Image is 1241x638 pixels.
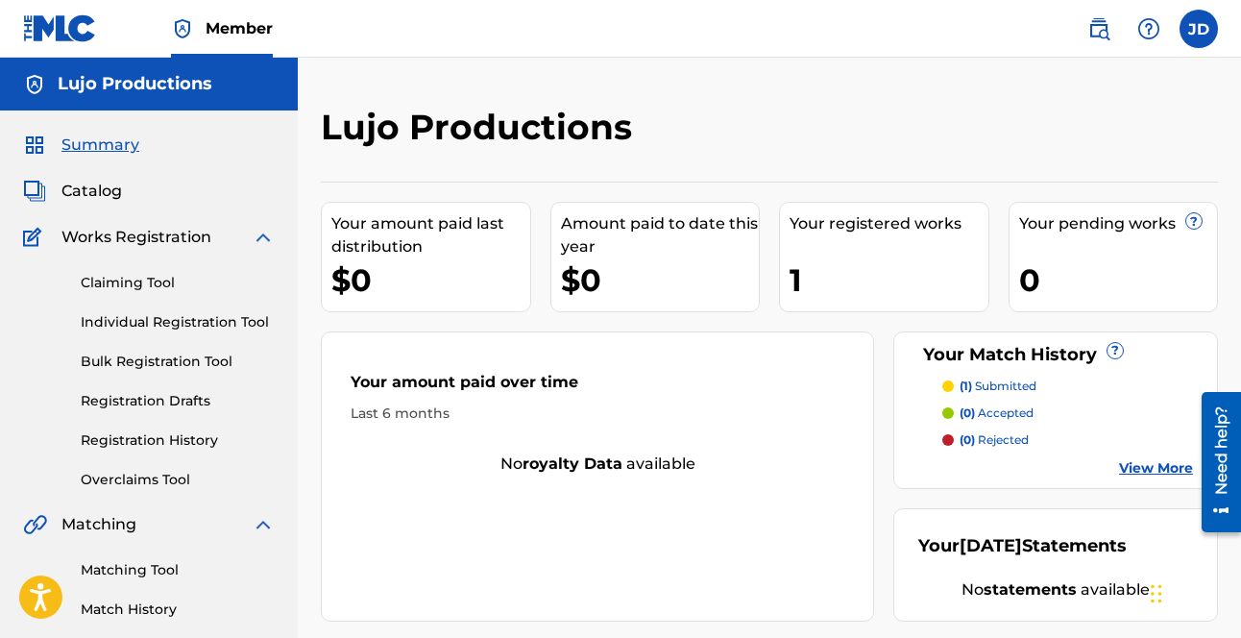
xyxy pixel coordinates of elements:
img: Works Registration [23,226,48,249]
span: ? [1107,343,1123,358]
img: MLC Logo [23,14,97,42]
div: $0 [331,258,530,302]
strong: statements [984,580,1077,599]
a: Match History [81,600,275,620]
div: Last 6 months [351,404,844,424]
div: Your registered works [790,212,988,235]
div: User Menu [1180,10,1218,48]
span: (0) [960,405,975,420]
img: Summary [23,134,46,157]
a: Registration History [81,430,275,451]
a: Matching Tool [81,560,275,580]
a: View More [1119,458,1193,478]
span: Works Registration [61,226,211,249]
div: 1 [790,258,988,302]
img: search [1087,17,1110,40]
div: No available [322,453,873,476]
a: (1) submitted [942,378,1193,395]
span: Matching [61,513,136,536]
p: accepted [960,405,1034,422]
a: Public Search [1080,10,1118,48]
a: Overclaims Tool [81,470,275,490]
a: (0) accepted [942,405,1193,422]
img: Catalog [23,180,46,203]
span: [DATE] [960,535,1022,556]
span: (0) [960,432,975,447]
span: Summary [61,134,139,157]
span: (1) [960,379,972,393]
div: Your pending works [1019,212,1218,235]
div: Your amount paid over time [351,371,844,404]
span: Catalog [61,180,122,203]
img: Matching [23,513,47,536]
p: submitted [960,378,1036,395]
img: Top Rightsholder [171,17,194,40]
a: CatalogCatalog [23,180,122,203]
div: $0 [561,258,760,302]
a: Claiming Tool [81,273,275,293]
strong: royalty data [523,454,622,473]
span: Member [206,17,273,39]
span: ? [1186,213,1202,229]
div: 0 [1019,258,1218,302]
a: Individual Registration Tool [81,312,275,332]
div: Drag [1151,565,1162,623]
div: Your Statements [918,533,1127,559]
div: No available [918,578,1193,601]
iframe: Resource Center [1187,383,1241,542]
img: expand [252,226,275,249]
p: rejected [960,431,1029,449]
img: help [1137,17,1160,40]
img: Accounts [23,73,46,96]
h2: Lujo Productions [321,106,642,149]
h5: Lujo Productions [58,73,212,95]
a: Registration Drafts [81,391,275,411]
iframe: Chat Widget [1145,546,1241,638]
a: Bulk Registration Tool [81,352,275,372]
div: Your amount paid last distribution [331,212,530,258]
img: expand [252,513,275,536]
a: SummarySummary [23,134,139,157]
a: (0) rejected [942,431,1193,449]
div: Help [1130,10,1168,48]
div: Your Match History [918,342,1193,368]
div: Amount paid to date this year [561,212,760,258]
